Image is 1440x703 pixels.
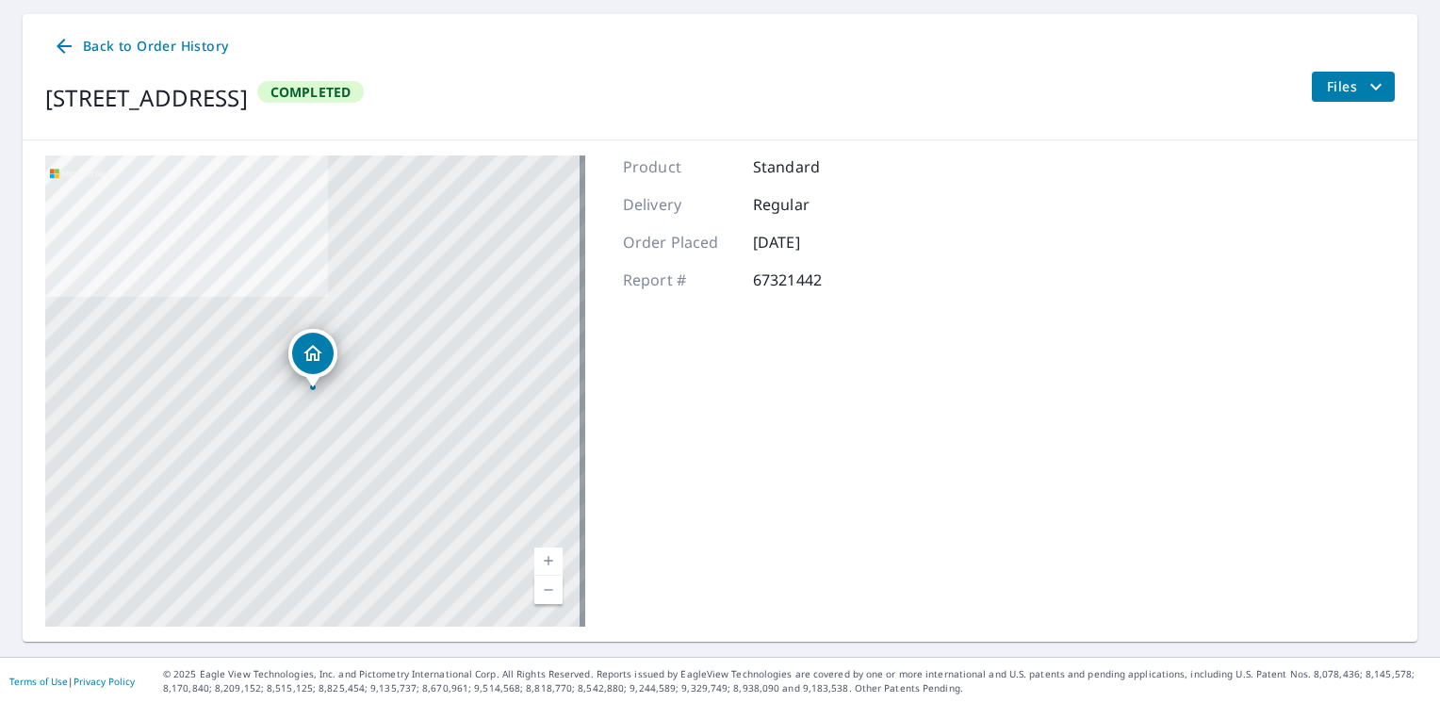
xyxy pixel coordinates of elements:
p: [DATE] [753,231,866,253]
p: Regular [753,193,866,216]
span: Files [1327,75,1387,98]
p: Report # [623,269,736,291]
p: 67321442 [753,269,866,291]
a: Current Level 17, Zoom In [534,548,563,576]
button: filesDropdownBtn-67321442 [1311,72,1395,102]
p: Product [623,155,736,178]
a: Privacy Policy [74,675,135,688]
a: Terms of Use [9,675,68,688]
span: Completed [259,83,363,101]
a: Current Level 17, Zoom Out [534,576,563,604]
a: Back to Order History [45,29,236,64]
p: © 2025 Eagle View Technologies, Inc. and Pictometry International Corp. All Rights Reserved. Repo... [163,667,1431,695]
div: Dropped pin, building 1, Residential property, 701 SW 17th St Boca Raton, FL 33486 [288,329,337,387]
div: [STREET_ADDRESS] [45,81,248,115]
p: Order Placed [623,231,736,253]
p: Standard [753,155,866,178]
span: Back to Order History [53,35,228,58]
p: Delivery [623,193,736,216]
p: | [9,676,135,687]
